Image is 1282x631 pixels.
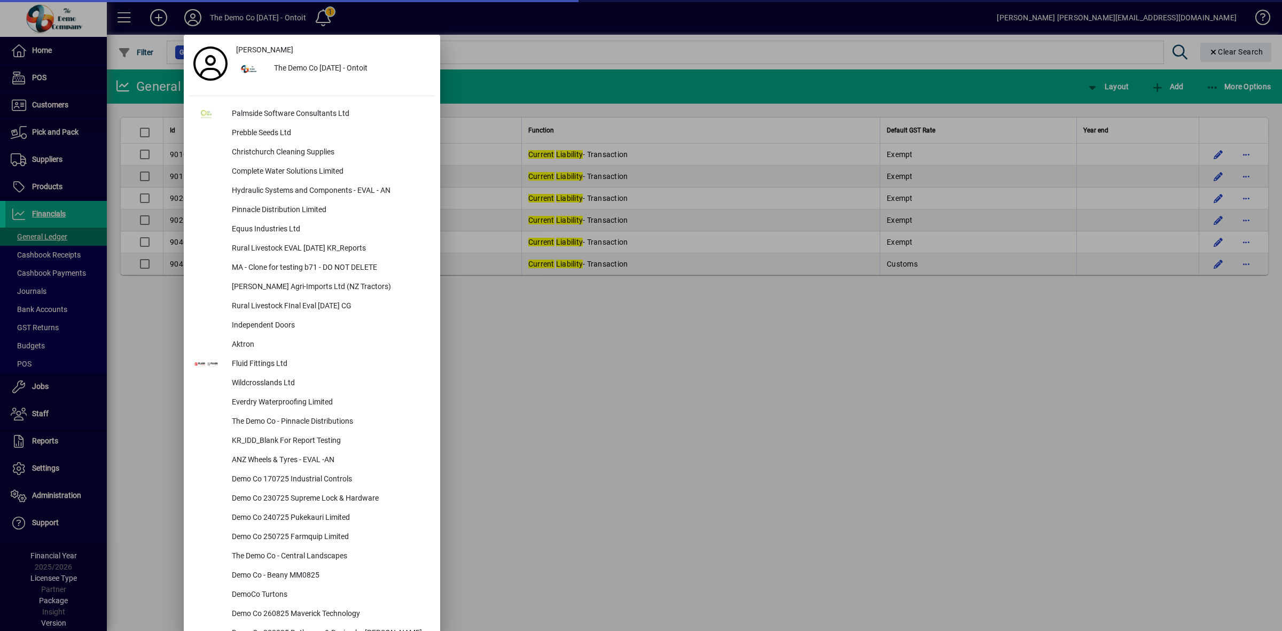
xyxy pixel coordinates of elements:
[189,355,435,374] button: Fluid Fittings Ltd
[223,547,435,566] div: The Demo Co - Central Landscapes
[189,278,435,297] button: [PERSON_NAME] Agri-Imports Ltd (NZ Tractors)
[223,393,435,412] div: Everdry Waterproofing Limited
[223,509,435,528] div: Demo Co 240725 Pukekauri Limited
[189,162,435,182] button: Complete Water Solutions Limited
[223,259,435,278] div: MA - Clone for testing b71 - DO NOT DELETE
[189,509,435,528] button: Demo Co 240725 Pukekauri Limited
[189,393,435,412] button: Everdry Waterproofing Limited
[223,124,435,143] div: Prebble Seeds Ltd
[223,143,435,162] div: Christchurch Cleaning Supplies
[189,182,435,201] button: Hydraulic Systems and Components - EVAL - AN
[189,451,435,470] button: ANZ Wheels & Tyres - EVAL -AN
[223,201,435,220] div: Pinnacle Distribution Limited
[223,566,435,586] div: Demo Co - Beany MM0825
[189,586,435,605] button: DemoCo Turtons
[223,451,435,470] div: ANZ Wheels & Tyres - EVAL -AN
[223,220,435,239] div: Equus Industries Ltd
[223,489,435,509] div: Demo Co 230725 Supreme Lock & Hardware
[189,605,435,624] button: Demo Co 260825 Maverick Technology
[223,586,435,605] div: DemoCo Turtons
[223,432,435,451] div: KR_IDD_Blank For Report Testing
[189,316,435,336] button: Independent Doors
[232,40,435,59] a: [PERSON_NAME]
[223,355,435,374] div: Fluid Fittings Ltd
[223,182,435,201] div: Hydraulic Systems and Components - EVAL - AN
[223,239,435,259] div: Rural Livestock EVAL [DATE] KR_Reports
[189,336,435,355] button: Aktron
[189,470,435,489] button: Demo Co 170725 Industrial Controls
[189,201,435,220] button: Pinnacle Distribution Limited
[189,528,435,547] button: Demo Co 250725 Farmquip Limited
[223,162,435,182] div: Complete Water Solutions Limited
[223,605,435,624] div: Demo Co 260825 Maverick Technology
[189,239,435,259] button: Rural Livestock EVAL [DATE] KR_Reports
[189,259,435,278] button: MA - Clone for testing b71 - DO NOT DELETE
[189,432,435,451] button: KR_IDD_Blank For Report Testing
[189,105,435,124] button: Palmside Software Consultants Ltd
[223,278,435,297] div: [PERSON_NAME] Agri-Imports Ltd (NZ Tractors)
[189,220,435,239] button: Equus Industries Ltd
[236,44,293,56] span: [PERSON_NAME]
[189,54,232,73] a: Profile
[189,374,435,393] button: Wildcrosslands Ltd
[189,124,435,143] button: Prebble Seeds Ltd
[223,412,435,432] div: The Demo Co - Pinnacle Distributions
[189,297,435,316] button: Rural Livestock FInal Eval [DATE] CG
[189,547,435,566] button: The Demo Co - Central Landscapes
[189,143,435,162] button: Christchurch Cleaning Supplies
[223,316,435,336] div: Independent Doors
[223,374,435,393] div: Wildcrosslands Ltd
[223,105,435,124] div: Palmside Software Consultants Ltd
[223,528,435,547] div: Demo Co 250725 Farmquip Limited
[223,470,435,489] div: Demo Co 170725 Industrial Controls
[232,59,435,79] button: The Demo Co [DATE] - Ontoit
[223,336,435,355] div: Aktron
[189,412,435,432] button: The Demo Co - Pinnacle Distributions
[189,566,435,586] button: Demo Co - Beany MM0825
[189,489,435,509] button: Demo Co 230725 Supreme Lock & Hardware
[265,59,435,79] div: The Demo Co [DATE] - Ontoit
[223,297,435,316] div: Rural Livestock FInal Eval [DATE] CG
